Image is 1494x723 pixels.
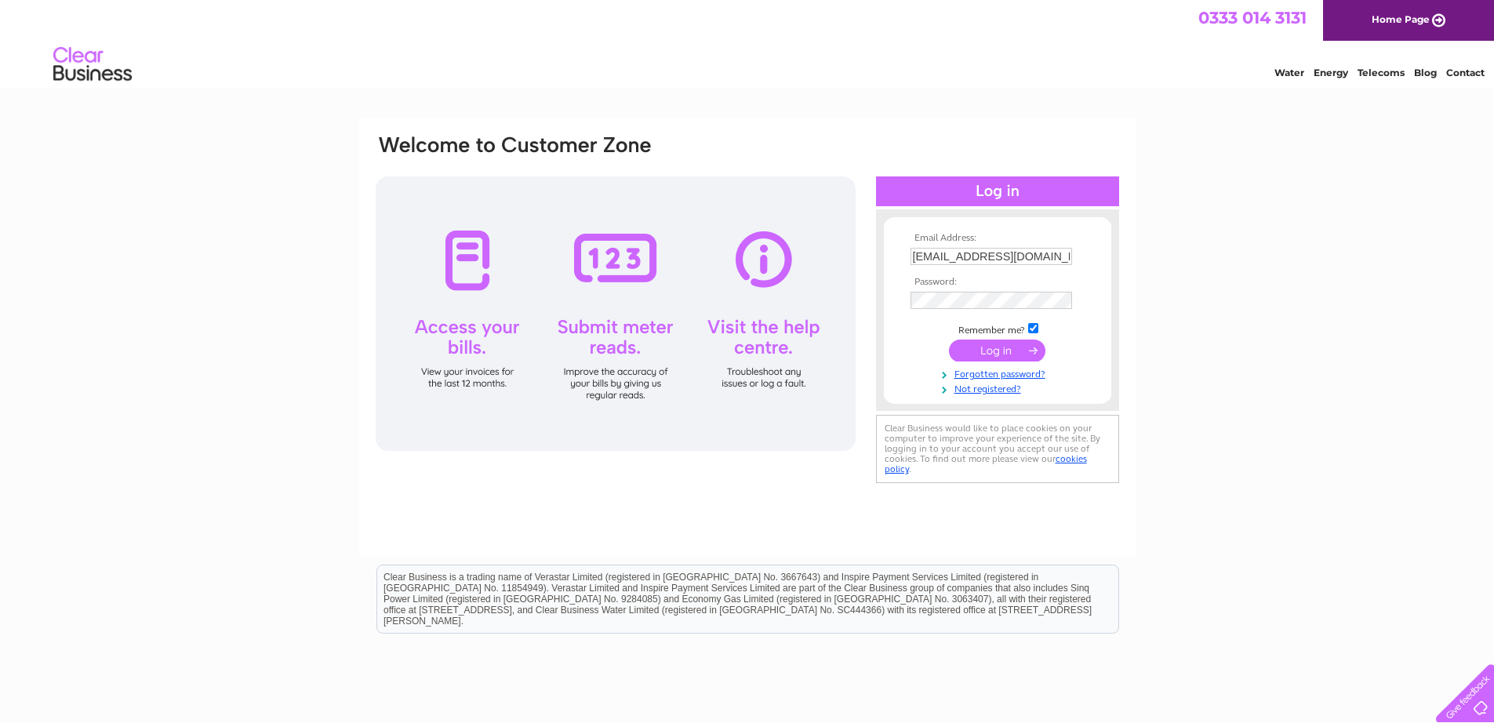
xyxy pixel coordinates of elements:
[377,9,1118,76] div: Clear Business is a trading name of Verastar Limited (registered in [GEOGRAPHIC_DATA] No. 3667643...
[911,380,1089,395] a: Not registered?
[1198,8,1307,27] a: 0333 014 3131
[1274,67,1304,78] a: Water
[949,340,1045,361] input: Submit
[1446,67,1485,78] a: Contact
[53,41,133,89] img: logo.png
[907,321,1089,336] td: Remember me?
[907,233,1089,244] th: Email Address:
[885,453,1087,474] a: cookies policy
[1314,67,1348,78] a: Energy
[907,277,1089,288] th: Password:
[876,415,1119,483] div: Clear Business would like to place cookies on your computer to improve your experience of the sit...
[911,365,1089,380] a: Forgotten password?
[1414,67,1437,78] a: Blog
[1358,67,1405,78] a: Telecoms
